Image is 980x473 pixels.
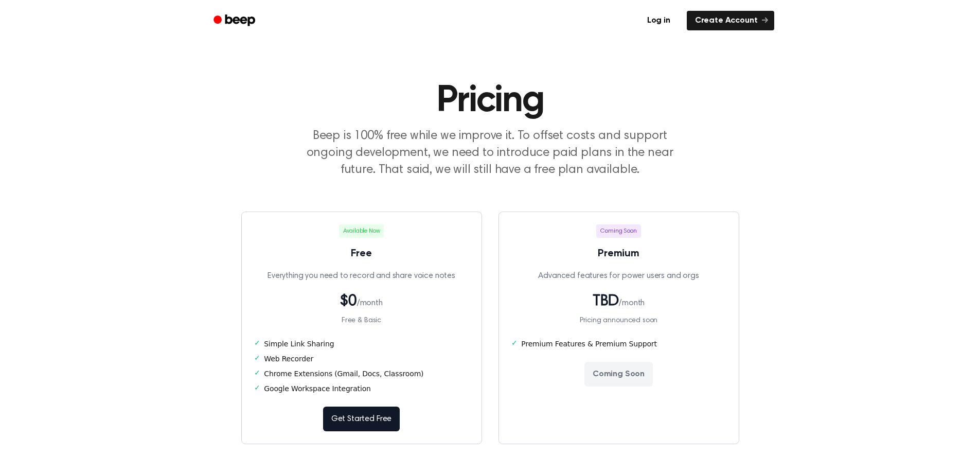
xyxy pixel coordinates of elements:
[254,354,260,364] span: ✓
[357,299,383,307] span: /month
[206,11,264,31] a: Beep
[254,369,469,379] li: Chrome Extensions (Gmail, Docs, Classroom)
[511,246,726,261] h3: Premium
[254,354,469,364] li: Web Recorder
[227,82,754,119] h1: Pricing
[596,224,640,238] span: Coming Soon
[619,299,645,307] span: /month
[511,316,726,326] p: Pricing announced soon
[584,362,653,387] button: Coming Soon
[340,294,357,309] span: $0
[254,316,469,326] p: Free & Basic
[511,270,726,282] p: Advanced features for power users and orgs
[254,383,260,394] span: ✓
[511,339,518,349] span: ✓
[254,270,469,282] p: Everything you need to record and share voice notes
[254,339,260,349] span: ✓
[511,339,726,349] li: Premium Features & Premium Support
[339,224,384,238] span: Available Now
[293,128,688,179] p: Beep is 100% free while we improve it. To offset costs and support ongoing development, we need t...
[254,246,469,261] h3: Free
[254,369,260,379] span: ✓
[687,11,774,30] a: Create Account
[637,9,681,32] a: Log in
[593,294,619,309] span: TBD
[254,383,469,394] li: Google Workspace Integration
[323,407,400,431] a: Get Started Free
[254,339,469,349] li: Simple Link Sharing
